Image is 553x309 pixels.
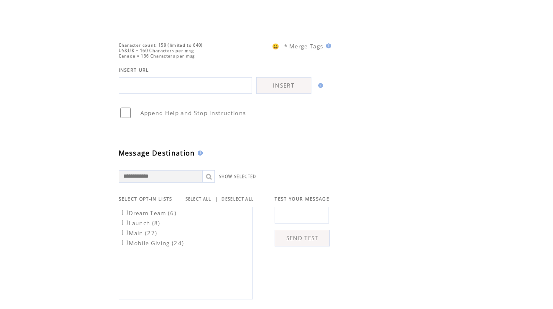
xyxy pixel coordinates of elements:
input: Main (27) [122,230,127,235]
span: SELECT OPT-IN LISTS [119,196,173,202]
a: INSERT [256,77,311,94]
span: Canada = 136 Characters per msg [119,53,195,59]
span: * Merge Tags [284,43,324,50]
a: SELECT ALL [186,196,212,202]
span: | [215,195,218,203]
span: US&UK = 160 Characters per msg [119,48,194,53]
img: help.gif [324,43,331,48]
a: DESELECT ALL [222,196,254,202]
input: Launch (8) [122,220,127,225]
label: Dream Team (6) [120,209,177,217]
span: Append Help and Stop instructions [140,109,246,117]
input: Mobile Giving (24) [122,240,127,245]
span: TEST YOUR MESSAGE [275,196,329,202]
label: Main (27) [120,229,158,237]
span: Character count: 159 (limited to 640) [119,43,203,48]
span: Message Destination [119,148,195,158]
a: SEND TEST [275,230,330,246]
img: help.gif [316,83,323,88]
input: Dream Team (6) [122,210,127,215]
span: 😀 [272,43,280,50]
span: INSERT URL [119,67,149,73]
a: SHOW SELECTED [219,174,257,179]
label: Mobile Giving (24) [120,239,184,247]
label: Launch (8) [120,219,161,227]
img: help.gif [195,151,203,156]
